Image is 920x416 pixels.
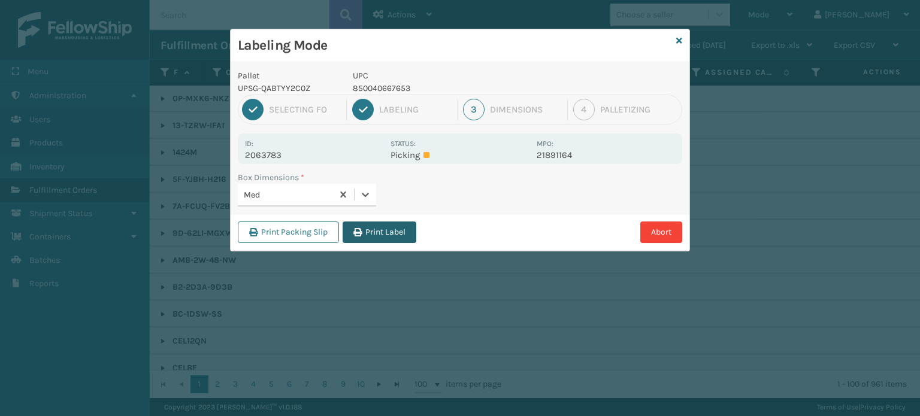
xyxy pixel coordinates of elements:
[245,139,253,148] label: Id:
[490,104,562,115] div: Dimensions
[391,139,416,148] label: Status:
[379,104,451,115] div: Labeling
[353,69,529,82] p: UPC
[391,150,529,160] p: Picking
[242,99,264,120] div: 1
[238,171,304,184] label: Box Dimensions
[343,221,416,243] button: Print Label
[353,82,529,95] p: 850040667653
[238,69,338,82] p: Pallet
[537,139,553,148] label: MPO:
[537,150,675,160] p: 21891164
[245,150,383,160] p: 2063783
[463,99,485,120] div: 3
[238,37,671,54] h3: Labeling Mode
[238,82,338,95] p: UPSG-QABTYY2C0Z
[238,221,339,243] button: Print Packing Slip
[573,99,595,120] div: 4
[600,104,678,115] div: Palletizing
[352,99,374,120] div: 2
[244,189,334,201] div: Med
[640,221,682,243] button: Abort
[269,104,341,115] div: Selecting FO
